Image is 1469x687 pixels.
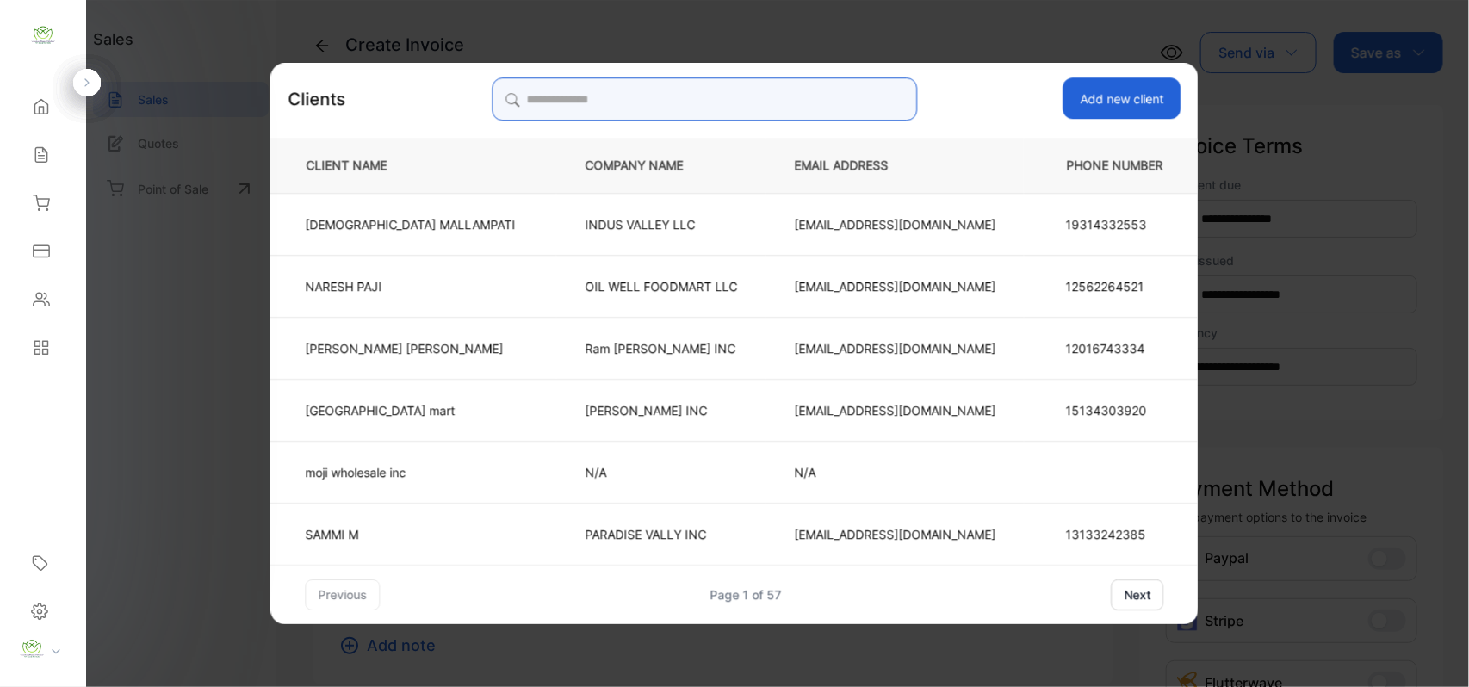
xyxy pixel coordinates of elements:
img: profile [19,636,45,662]
p: PHONE NUMBER [1053,157,1170,175]
p: [EMAIL_ADDRESS][DOMAIN_NAME] [795,215,996,233]
p: N/A [586,463,738,481]
p: SAMMI M [306,525,516,543]
p: EMAIL ADDRESS [795,157,996,175]
button: Open LiveChat chat widget [14,7,65,59]
button: previous [306,579,381,610]
p: Ram [PERSON_NAME] INC [586,339,738,357]
p: CLIENT NAME [300,157,529,175]
p: [GEOGRAPHIC_DATA] mart [306,401,516,419]
p: 19314332553 [1066,215,1164,233]
p: [PERSON_NAME] [PERSON_NAME] [306,339,516,357]
p: 15134303920 [1066,401,1164,419]
button: next [1112,579,1164,610]
p: COMPANY NAME [586,157,738,175]
p: NARESH PAJI [306,277,516,295]
p: [EMAIL_ADDRESS][DOMAIN_NAME] [795,277,996,295]
p: INDUS VALLEY LLC [586,215,738,233]
img: logo [30,22,56,48]
p: PARADISE VALLY INC [586,525,738,543]
p: [DEMOGRAPHIC_DATA] MALLAMPATI [306,215,516,233]
p: 12562264521 [1066,277,1164,295]
p: [EMAIL_ADDRESS][DOMAIN_NAME] [795,401,996,419]
p: 13133242385 [1066,525,1164,543]
p: moji wholesale inc [306,463,516,481]
p: [EMAIL_ADDRESS][DOMAIN_NAME] [795,339,996,357]
p: OIL WELL FOODMART LLC [586,277,738,295]
button: Add new client [1063,77,1181,119]
p: [PERSON_NAME] INC [586,401,738,419]
div: Page 1 of 57 [710,585,782,603]
p: Clients [288,86,346,112]
p: [EMAIL_ADDRESS][DOMAIN_NAME] [795,525,996,543]
p: N/A [795,463,996,481]
p: 12016743334 [1066,339,1164,357]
